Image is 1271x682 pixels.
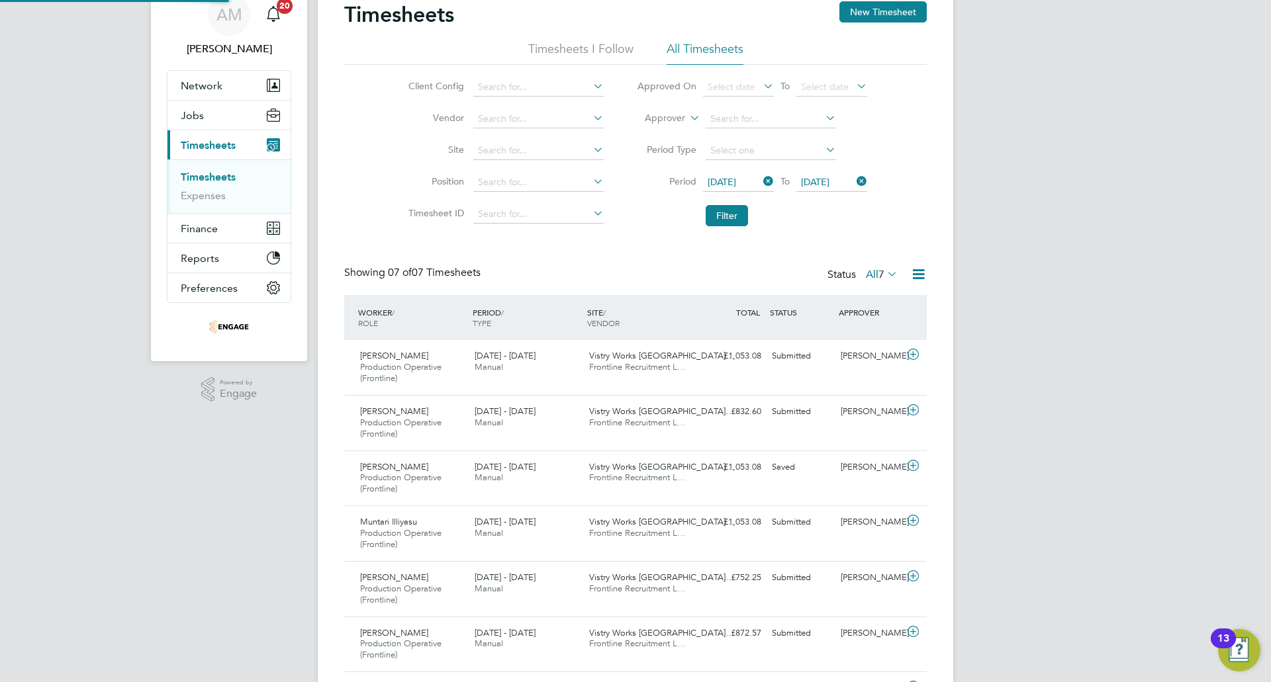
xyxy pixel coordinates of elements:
a: Timesheets [181,171,236,183]
span: Network [181,79,222,92]
span: Manual [475,417,503,428]
div: 13 [1217,638,1229,656]
div: [PERSON_NAME] [835,456,904,478]
span: [DATE] - [DATE] [475,516,536,527]
span: [DATE] - [DATE] [475,405,536,417]
span: Vistry Works [GEOGRAPHIC_DATA]… [589,350,734,361]
div: £832.60 [698,401,767,423]
label: Period Type [637,144,696,155]
span: AM [216,6,242,23]
span: Frontline Recruitment L… [589,638,686,649]
div: £872.57 [698,622,767,644]
input: Search for... [473,173,604,192]
div: Submitted [767,401,835,423]
span: [DATE] [708,176,736,188]
div: Showing [344,266,483,280]
span: [PERSON_NAME] [360,627,428,638]
span: [PERSON_NAME] [360,350,428,361]
button: Network [167,71,291,100]
span: Adrianna Mazurek [167,41,291,57]
span: Vistry Works [GEOGRAPHIC_DATA]… [589,572,734,583]
span: Frontline Recruitment L… [589,472,686,483]
button: Filter [706,205,748,226]
span: Select date [801,81,849,93]
span: VENDOR [587,318,620,328]
div: Submitted [767,511,835,533]
label: Site [404,144,464,155]
div: [PERSON_NAME] [835,567,904,589]
span: / [501,307,504,318]
input: Search for... [473,205,604,224]
span: 07 Timesheets [388,266,481,279]
button: Preferences [167,273,291,302]
label: Client Config [404,80,464,92]
span: Frontline Recruitment L… [589,527,686,538]
button: Timesheets [167,130,291,159]
span: Timesheets [181,139,236,151]
button: Finance [167,214,291,243]
span: Production Operative (Frontline) [360,527,442,550]
img: frontlinerecruitment-logo-retina.png [209,316,249,337]
div: APPROVER [835,300,904,324]
input: Search for... [473,78,604,97]
div: [PERSON_NAME] [835,622,904,644]
div: [PERSON_NAME] [835,345,904,367]
span: 07 of [388,266,412,279]
div: Submitted [767,345,835,367]
span: To [777,173,794,190]
span: Production Operative (Frontline) [360,583,442,605]
div: Saved [767,456,835,478]
div: [PERSON_NAME] [835,401,904,423]
span: TOTAL [736,307,760,318]
span: [DATE] - [DATE] [475,350,536,361]
a: Expenses [181,189,226,202]
span: [PERSON_NAME] [360,572,428,583]
span: Frontline Recruitment L… [589,417,686,428]
span: Manual [475,638,503,649]
div: Submitted [767,567,835,589]
input: Search for... [473,142,604,160]
div: PERIOD [469,300,584,335]
span: Vistry Works [GEOGRAPHIC_DATA]… [589,627,734,638]
div: £1,053.08 [698,456,767,478]
span: Preferences [181,282,238,294]
label: Timesheet ID [404,207,464,219]
span: Frontline Recruitment L… [589,583,686,594]
span: Vistry Works [GEOGRAPHIC_DATA]… [589,516,734,527]
label: Position [404,175,464,187]
span: / [392,307,395,318]
input: Search for... [706,110,836,128]
span: [PERSON_NAME] [360,461,428,472]
label: Approved On [637,80,696,92]
label: Approver [626,112,685,125]
h2: Timesheets [344,1,454,28]
div: Submitted [767,622,835,644]
span: Finance [181,222,218,235]
button: Jobs [167,101,291,130]
button: Open Resource Center, 13 new notifications [1218,629,1260,671]
label: Vendor [404,112,464,124]
span: Production Operative (Frontline) [360,472,442,494]
label: Period [637,175,696,187]
span: Production Operative (Frontline) [360,361,442,384]
span: Jobs [181,109,204,122]
span: ROLE [358,318,378,328]
div: £752.25 [698,567,767,589]
li: Timesheets I Follow [528,41,634,65]
span: Manual [475,527,503,538]
div: £1,053.08 [698,511,767,533]
span: [DATE] - [DATE] [475,627,536,638]
span: Reports [181,252,219,265]
span: Powered by [220,377,257,388]
span: Frontline Recruitment L… [589,361,686,372]
span: Select date [708,81,755,93]
span: To [777,77,794,95]
div: STATUS [767,300,835,324]
a: Go to home page [167,316,291,337]
span: Engage [220,388,257,400]
span: [DATE] - [DATE] [475,572,536,583]
span: Manual [475,583,503,594]
button: New Timesheet [839,1,927,22]
a: Powered byEngage [201,377,258,402]
span: Manual [475,361,503,372]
